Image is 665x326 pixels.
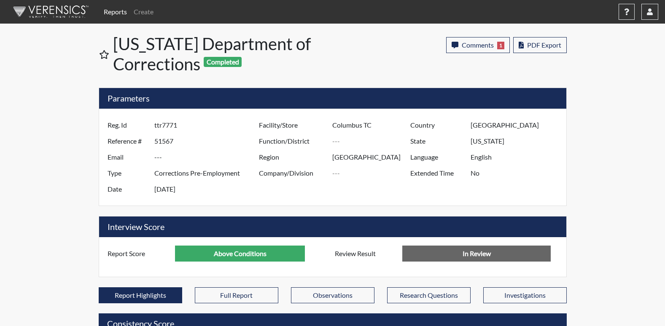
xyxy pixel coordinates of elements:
[253,149,333,165] label: Region
[101,246,175,262] label: Report Score
[462,41,494,49] span: Comments
[471,165,564,181] input: ---
[154,149,261,165] input: ---
[113,34,334,74] h1: [US_STATE] Department of Corrections
[332,165,412,181] input: ---
[513,37,567,53] button: PDF Export
[101,181,154,197] label: Date
[471,149,564,165] input: ---
[387,287,471,303] button: Research Questions
[291,287,374,303] button: Observations
[204,57,242,67] span: Completed
[404,133,471,149] label: State
[154,117,261,133] input: ---
[154,133,261,149] input: ---
[404,117,471,133] label: Country
[332,149,412,165] input: ---
[175,246,305,262] input: ---
[527,41,561,49] span: PDF Export
[497,42,504,49] span: 1
[404,165,471,181] label: Extended Time
[99,287,182,303] button: Report Highlights
[130,3,157,20] a: Create
[154,181,261,197] input: ---
[253,117,333,133] label: Facility/Store
[446,37,510,53] button: Comments1
[471,133,564,149] input: ---
[101,149,154,165] label: Email
[402,246,551,262] input: No Decision
[101,165,154,181] label: Type
[101,133,154,149] label: Reference #
[328,246,403,262] label: Review Result
[483,287,567,303] button: Investigations
[332,133,412,149] input: ---
[100,3,130,20] a: Reports
[99,88,566,109] h5: Parameters
[101,117,154,133] label: Reg. Id
[253,133,333,149] label: Function/District
[332,117,412,133] input: ---
[99,216,566,237] h5: Interview Score
[404,149,471,165] label: Language
[195,287,278,303] button: Full Report
[471,117,564,133] input: ---
[154,165,261,181] input: ---
[253,165,333,181] label: Company/Division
